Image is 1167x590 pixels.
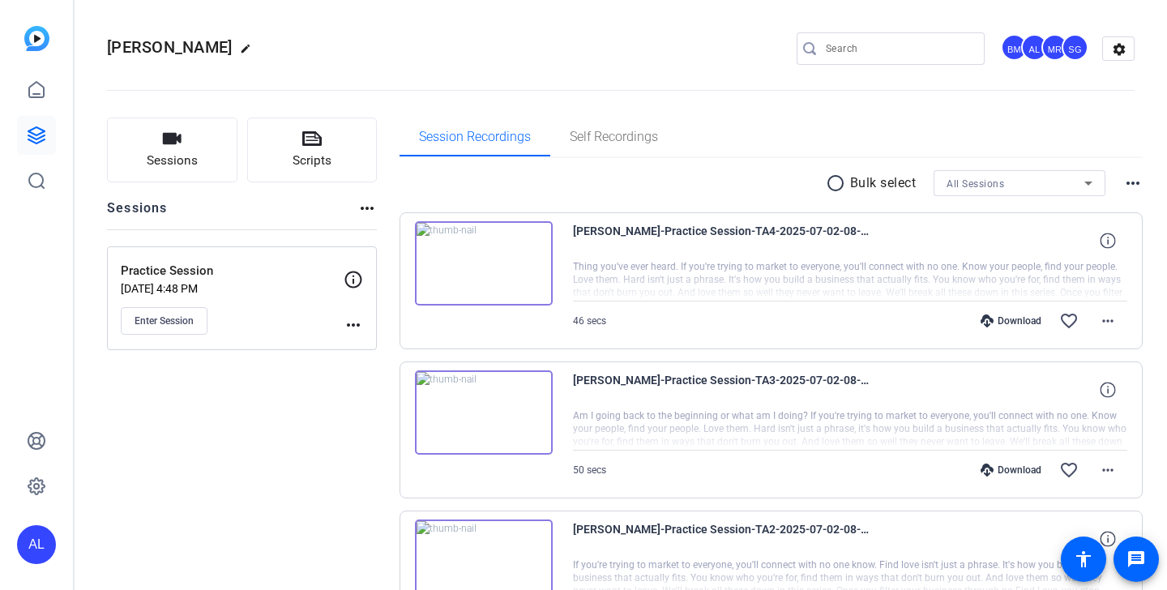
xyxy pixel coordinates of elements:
[415,221,553,306] img: thumb-nail
[107,199,168,229] h2: Sessions
[1098,460,1118,480] mat-icon: more_horiz
[1123,173,1143,193] mat-icon: more_horiz
[1062,34,1088,61] div: SG
[1001,34,1028,61] div: BM
[344,315,363,335] mat-icon: more_horiz
[826,39,972,58] input: Search
[573,464,606,476] span: 50 secs
[147,152,198,170] span: Sessions
[107,118,237,182] button: Sessions
[1103,37,1135,62] mat-icon: settings
[573,370,873,409] span: [PERSON_NAME]-Practice Session-TA3-2025-07-02-08-29-40-545-0
[1126,549,1146,569] mat-icon: message
[1059,460,1079,480] mat-icon: favorite_border
[107,37,232,57] span: [PERSON_NAME]
[573,315,606,327] span: 46 secs
[1001,34,1029,62] ngx-avatar: Betsy Mugavero
[1021,34,1048,61] div: AL
[573,221,873,260] span: [PERSON_NAME]-Practice Session-TA4-2025-07-02-08-49-10-458-0
[121,262,344,280] p: Practice Session
[972,314,1049,327] div: Download
[850,173,917,193] p: Bulk select
[947,178,1004,190] span: All Sessions
[1062,34,1090,62] ngx-avatar: Sharon Gottula
[415,370,553,455] img: thumb-nail
[24,26,49,51] img: blue-gradient.svg
[293,152,331,170] span: Scripts
[1041,34,1068,61] div: MR
[247,118,378,182] button: Scripts
[570,130,658,143] span: Self Recordings
[1074,549,1093,569] mat-icon: accessibility
[240,43,259,62] mat-icon: edit
[972,464,1049,477] div: Download
[573,519,873,558] span: [PERSON_NAME]-Practice Session-TA2-2025-07-02-08-24-51-872-0
[357,199,377,218] mat-icon: more_horiz
[121,307,207,335] button: Enter Session
[1021,34,1049,62] ngx-avatar: Audrey Lee
[121,282,344,295] p: [DATE] 4:48 PM
[135,314,194,327] span: Enter Session
[1098,311,1118,331] mat-icon: more_horiz
[419,130,531,143] span: Session Recordings
[1059,311,1079,331] mat-icon: favorite_border
[17,525,56,564] div: AL
[1041,34,1070,62] ngx-avatar: Molly Roland
[826,173,850,193] mat-icon: radio_button_unchecked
